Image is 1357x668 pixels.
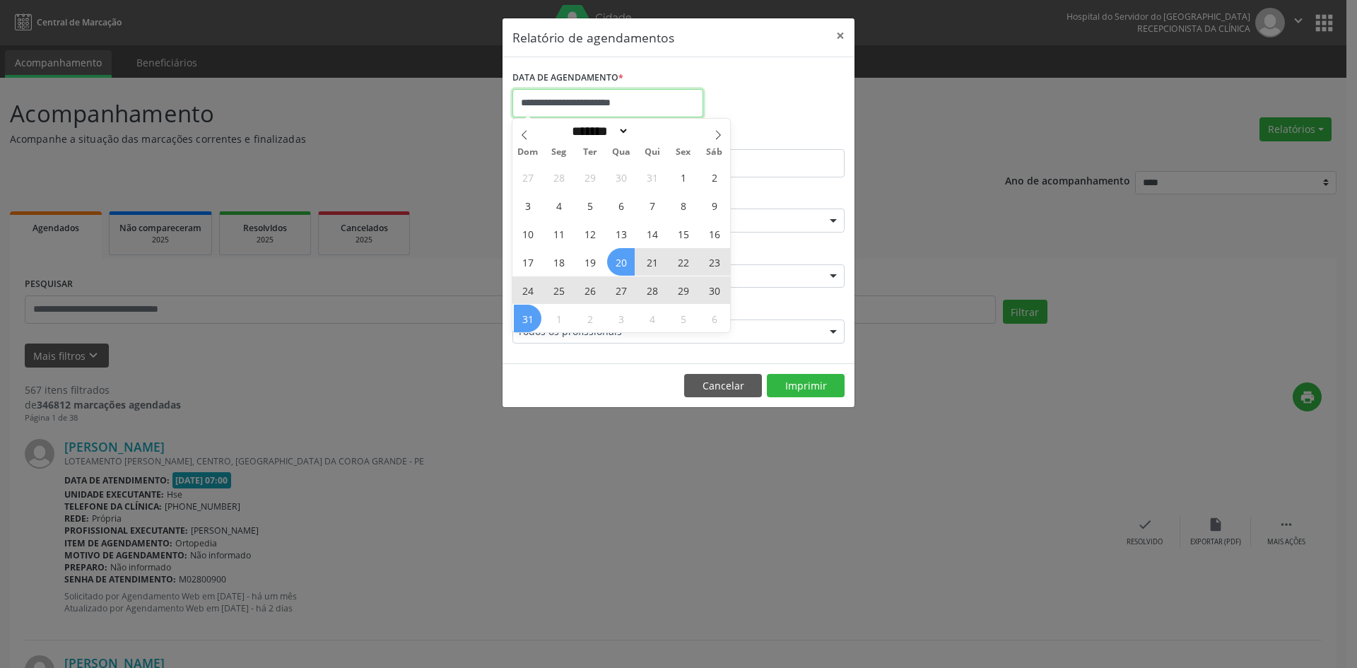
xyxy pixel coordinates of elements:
[682,127,845,149] label: ATÉ
[545,192,572,219] span: Agosto 4, 2025
[700,220,728,247] span: Agosto 16, 2025
[638,192,666,219] span: Agosto 7, 2025
[514,248,541,276] span: Agosto 17, 2025
[607,276,635,304] span: Agosto 27, 2025
[669,192,697,219] span: Agosto 8, 2025
[544,148,575,157] span: Seg
[514,220,541,247] span: Agosto 10, 2025
[637,148,668,157] span: Qui
[514,163,541,191] span: Julho 27, 2025
[669,220,697,247] span: Agosto 15, 2025
[638,276,666,304] span: Agosto 28, 2025
[545,248,572,276] span: Agosto 18, 2025
[575,148,606,157] span: Ter
[512,28,674,47] h5: Relatório de agendamentos
[607,248,635,276] span: Agosto 20, 2025
[545,305,572,332] span: Setembro 1, 2025
[669,276,697,304] span: Agosto 29, 2025
[826,18,854,53] button: Close
[512,148,544,157] span: Dom
[512,67,623,89] label: DATA DE AGENDAMENTO
[576,192,604,219] span: Agosto 5, 2025
[545,276,572,304] span: Agosto 25, 2025
[700,248,728,276] span: Agosto 23, 2025
[700,192,728,219] span: Agosto 9, 2025
[700,163,728,191] span: Agosto 2, 2025
[700,305,728,332] span: Setembro 6, 2025
[669,163,697,191] span: Agosto 1, 2025
[514,276,541,304] span: Agosto 24, 2025
[576,248,604,276] span: Agosto 19, 2025
[629,124,676,139] input: Year
[607,163,635,191] span: Julho 30, 2025
[576,220,604,247] span: Agosto 12, 2025
[607,192,635,219] span: Agosto 6, 2025
[606,148,637,157] span: Qua
[545,163,572,191] span: Julho 28, 2025
[576,163,604,191] span: Julho 29, 2025
[545,220,572,247] span: Agosto 11, 2025
[567,124,629,139] select: Month
[638,220,666,247] span: Agosto 14, 2025
[607,305,635,332] span: Setembro 3, 2025
[576,276,604,304] span: Agosto 26, 2025
[607,220,635,247] span: Agosto 13, 2025
[638,163,666,191] span: Julho 31, 2025
[514,305,541,332] span: Agosto 31, 2025
[700,276,728,304] span: Agosto 30, 2025
[699,148,730,157] span: Sáb
[669,305,697,332] span: Setembro 5, 2025
[669,248,697,276] span: Agosto 22, 2025
[576,305,604,332] span: Setembro 2, 2025
[638,248,666,276] span: Agosto 21, 2025
[668,148,699,157] span: Sex
[684,374,762,398] button: Cancelar
[638,305,666,332] span: Setembro 4, 2025
[514,192,541,219] span: Agosto 3, 2025
[767,374,845,398] button: Imprimir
